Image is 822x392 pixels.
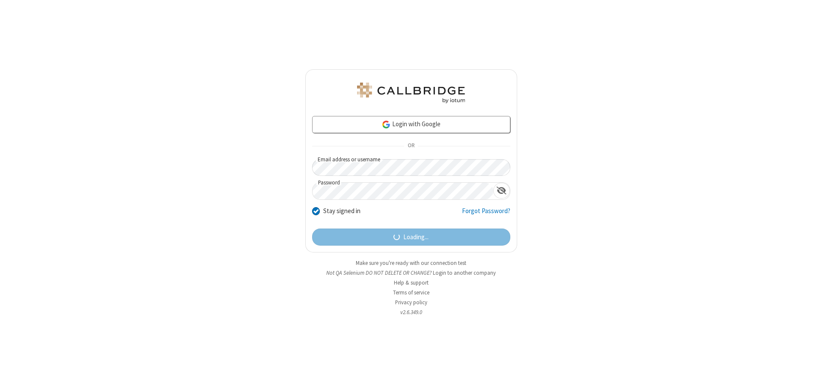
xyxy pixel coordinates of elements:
button: Login to another company [433,269,496,277]
input: Password [313,183,493,199]
img: google-icon.png [381,120,391,129]
li: v2.6.349.0 [305,308,517,316]
a: Help & support [394,279,429,286]
a: Make sure you're ready with our connection test [356,259,466,267]
li: Not QA Selenium DO NOT DELETE OR CHANGE? [305,269,517,277]
div: Show password [493,183,510,199]
input: Email address or username [312,159,510,176]
button: Loading... [312,229,510,246]
span: Loading... [403,232,429,242]
span: OR [404,140,418,152]
a: Login with Google [312,116,510,133]
img: QA Selenium DO NOT DELETE OR CHANGE [355,83,467,103]
label: Stay signed in [323,206,360,216]
a: Privacy policy [395,299,427,306]
a: Forgot Password? [462,206,510,223]
a: Terms of service [393,289,429,296]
